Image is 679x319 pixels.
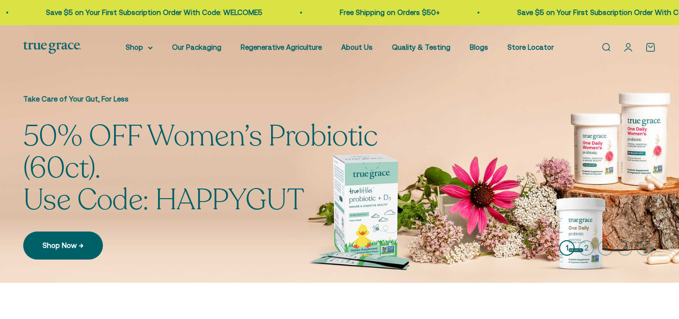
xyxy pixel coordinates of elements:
a: Quality & Testing [392,43,450,51]
a: Store Locator [507,43,554,51]
a: Free Shipping on Orders $50+ [336,8,436,16]
a: Blogs [470,43,488,51]
button: 3 [598,240,613,256]
button: 5 [636,240,652,256]
a: Regenerative Agriculture [241,43,322,51]
a: About Us [341,43,373,51]
button: 4 [617,240,633,256]
a: Shop Now → [23,232,103,260]
p: Save $5 on Your First Subscription Order With Code: WELCOME5 [43,7,259,18]
button: 1 [559,240,575,256]
button: 2 [578,240,594,256]
split-lines: 50% OFF Women’s Probiotic (60ct). Use Code: HAPPYGUT [23,148,448,220]
summary: Shop [126,42,153,53]
a: Our Packaging [172,43,221,51]
p: Take Care of Your Gut, For Less [23,93,448,105]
